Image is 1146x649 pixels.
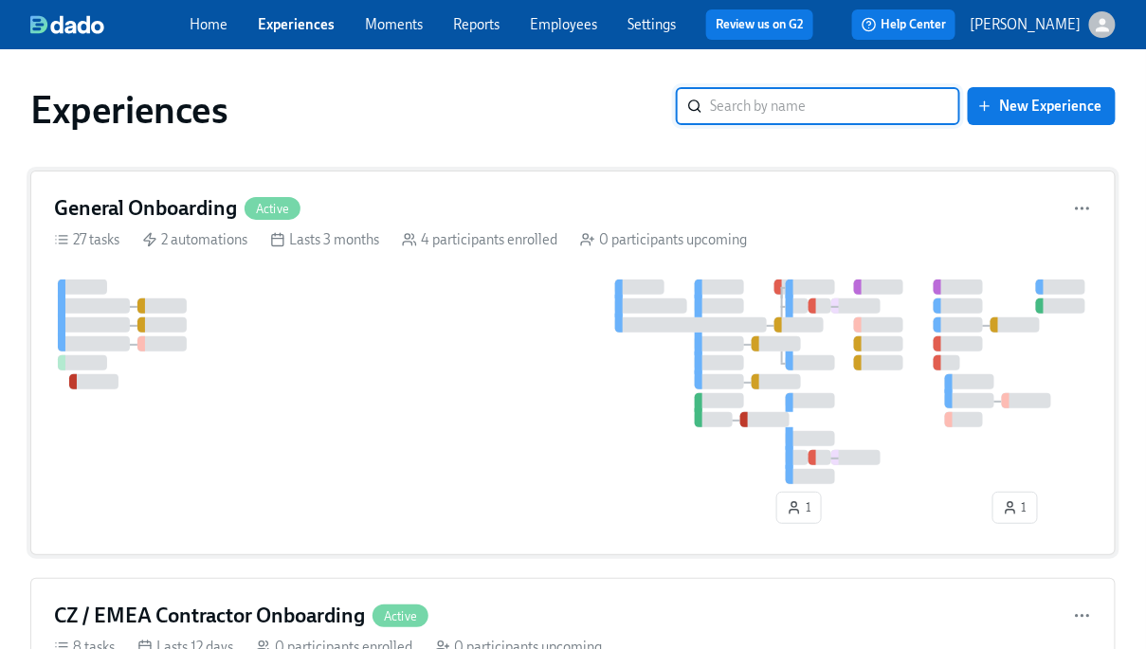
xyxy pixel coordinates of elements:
[968,87,1116,125] button: New Experience
[787,498,811,517] span: 1
[270,230,379,249] div: Lasts 3 months
[776,492,822,524] button: 1
[981,97,1102,116] span: New Experience
[30,87,228,133] h1: Experiences
[54,194,237,223] h4: General Onboarding
[190,16,227,33] a: Home
[1003,498,1028,517] span: 1
[258,16,335,33] a: Experiences
[54,602,365,630] h4: CZ / EMEA Contractor Onboarding
[530,16,597,33] a: Employees
[402,230,557,249] div: 4 participants enrolled
[453,16,500,33] a: Reports
[710,87,960,125] input: Search by name
[971,15,1082,34] p: [PERSON_NAME]
[862,15,946,34] span: Help Center
[716,15,804,34] a: Review us on G2
[580,230,747,249] div: 0 participants upcoming
[628,16,676,33] a: Settings
[142,230,247,249] div: 2 automations
[852,9,955,40] button: Help Center
[30,15,190,34] a: dado
[706,9,813,40] button: Review us on G2
[971,11,1116,38] button: [PERSON_NAME]
[30,15,104,34] img: dado
[30,171,1116,555] a: General OnboardingActive27 tasks 2 automations Lasts 3 months 4 participants enrolled 0 participa...
[365,16,423,33] a: Moments
[245,202,300,216] span: Active
[992,492,1038,524] button: 1
[54,230,119,249] div: 27 tasks
[373,609,428,623] span: Active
